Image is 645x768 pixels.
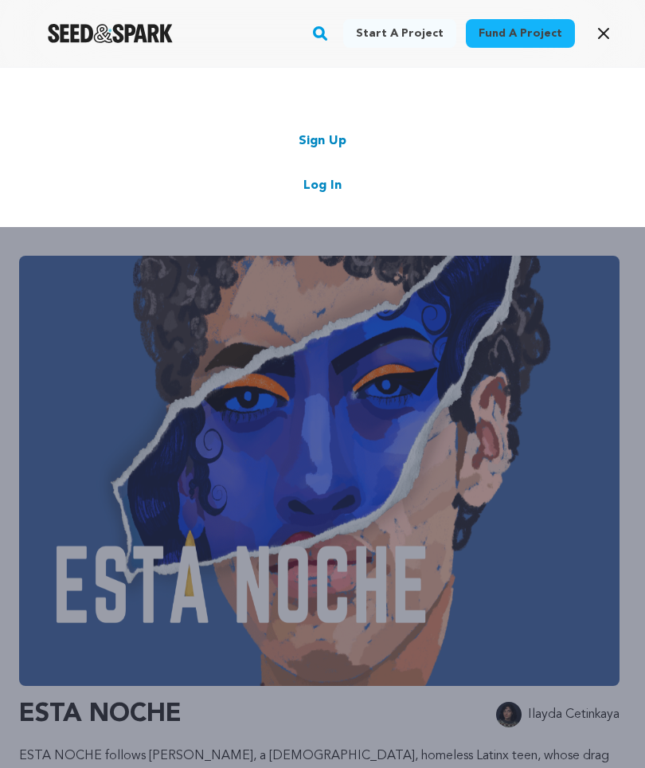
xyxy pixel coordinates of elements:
[48,24,173,43] img: Seed&Spark Logo Dark Mode
[48,24,173,43] a: Seed&Spark Homepage
[299,131,346,151] a: Sign Up
[303,176,342,195] a: Log In
[343,19,456,48] a: Start a project
[466,19,575,48] a: Fund a project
